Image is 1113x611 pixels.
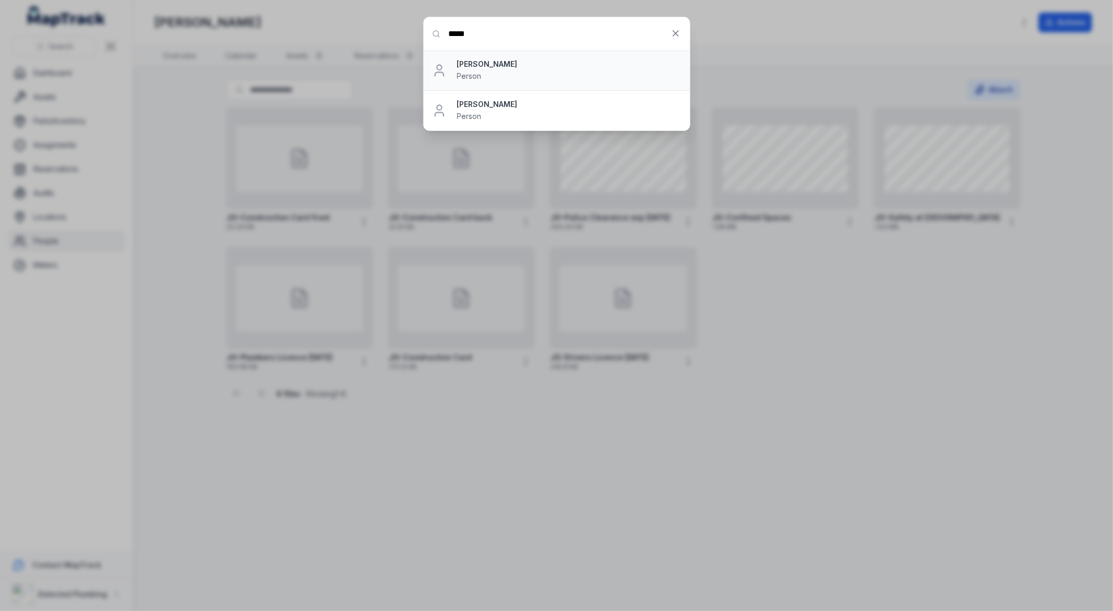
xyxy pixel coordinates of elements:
[457,99,681,122] a: [PERSON_NAME]Person
[457,59,681,69] strong: [PERSON_NAME]
[457,71,482,80] span: Person
[457,112,482,121] span: Person
[457,59,681,82] a: [PERSON_NAME]Person
[457,99,681,110] strong: [PERSON_NAME]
